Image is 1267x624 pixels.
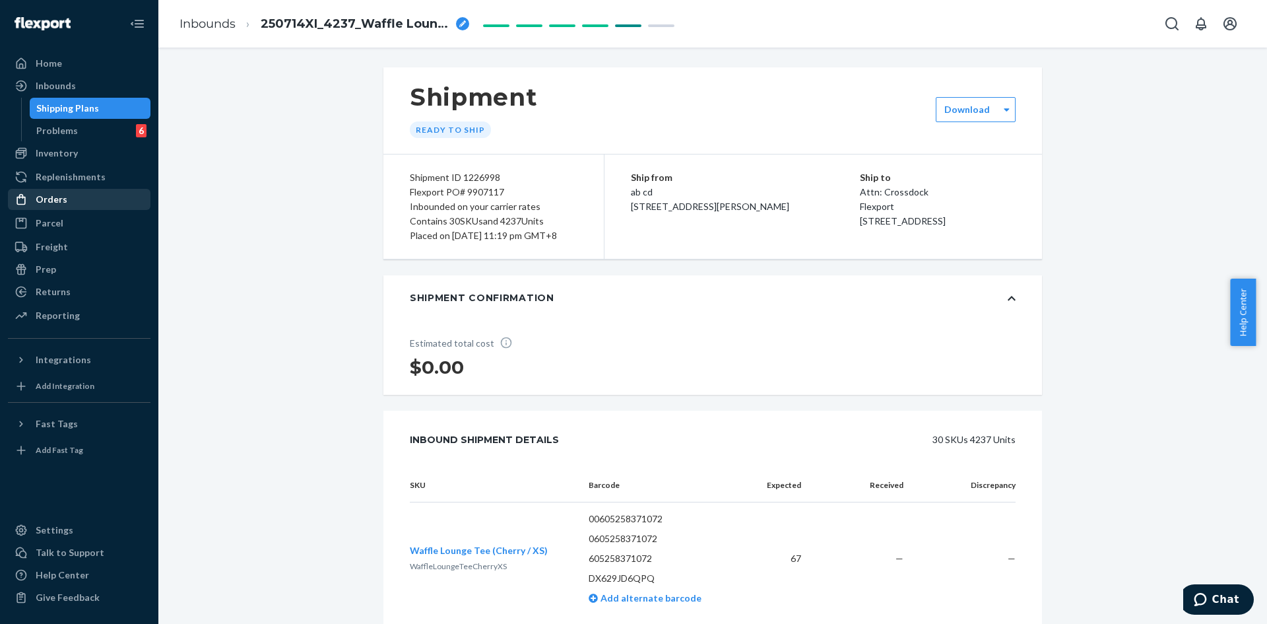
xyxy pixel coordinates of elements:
a: Shipping Plans [30,98,151,119]
th: SKU [410,469,578,503]
div: Parcel [36,217,63,230]
a: Inbounds [179,17,236,31]
div: 30 SKUs 4237 Units [589,427,1016,453]
div: Freight [36,240,68,254]
span: Add alternate barcode [598,592,701,604]
div: Add Fast Tag [36,444,83,456]
th: Received [812,469,913,503]
a: Inventory [8,143,150,164]
p: DX629JD6QPQ [589,572,736,585]
button: Waffle Lounge Tee (Cherry / XS) [410,544,548,557]
a: Add alternate barcode [589,592,701,604]
h1: Shipment [410,83,537,111]
button: Close Navigation [124,11,150,37]
div: Fast Tags [36,417,78,431]
div: Orders [36,193,67,206]
p: 605258371072 [589,552,736,565]
div: Home [36,57,62,70]
a: Problems6 [30,120,151,141]
img: Flexport logo [15,17,71,30]
span: WaffleLoungeTeeCherryXS [410,561,507,571]
span: [STREET_ADDRESS] [860,215,946,226]
a: Home [8,53,150,74]
div: Ready to ship [410,121,491,138]
a: Settings [8,520,150,541]
button: Integrations [8,349,150,370]
div: Flexport PO# 9907117 [410,185,577,199]
div: Shipment Confirmation [410,291,554,304]
a: Returns [8,281,150,302]
a: Inbounds [8,75,150,96]
div: Shipping Plans [36,102,99,115]
div: Talk to Support [36,546,104,559]
button: Fast Tags [8,413,150,434]
div: Give Feedback [36,591,100,604]
td: 67 [746,503,812,615]
p: Ship from [631,170,860,185]
span: — [1008,553,1016,564]
div: Returns [36,285,71,298]
a: Add Integration [8,376,150,397]
div: Help Center [36,569,89,582]
div: Inbounded on your carrier rates [410,199,577,214]
p: Flexport [860,199,1016,214]
div: Inbound Shipment Details [410,427,559,453]
h1: $0.00 [410,355,522,379]
p: Attn: Crossdock [860,185,1016,199]
div: Reporting [36,309,80,322]
button: Give Feedback [8,587,150,608]
a: Add Fast Tag [8,440,150,461]
a: Help Center [8,565,150,586]
div: Placed on [DATE] 11:19 pm GMT+8 [410,228,577,243]
th: Discrepancy [914,469,1016,503]
button: Help Center [1230,279,1256,346]
div: Settings [36,524,73,537]
div: 6 [136,124,146,137]
a: Freight [8,236,150,258]
div: Inventory [36,147,78,160]
a: Parcel [8,213,150,234]
span: 250714XI_4237_Waffle Lounge Tee - XS-3X Cherry XS-3X Cherry Blossom 2X-3X Powder Blue XS-3X Sage ... [261,16,451,33]
span: — [895,553,903,564]
button: Open notifications [1188,11,1214,37]
button: Open Search Box [1159,11,1185,37]
button: Open account menu [1217,11,1243,37]
a: Orders [8,189,150,210]
div: Shipment ID 1226998 [410,170,577,185]
span: Waffle Lounge Tee (Cherry / XS) [410,545,548,556]
ol: breadcrumbs [169,5,480,44]
div: Prep [36,263,56,276]
a: Reporting [8,305,150,326]
a: Prep [8,259,150,280]
div: Integrations [36,353,91,366]
div: Replenishments [36,170,106,184]
a: Replenishments [8,166,150,188]
p: 00605258371072 [589,512,736,526]
p: Estimated total cost [410,336,522,350]
p: Ship to [860,170,1016,185]
button: Talk to Support [8,542,150,563]
th: Expected [746,469,812,503]
iframe: Opens a widget where you can chat to one of our agents [1183,584,1254,617]
div: Contains 30 SKUs and 4237 Units [410,214,577,228]
div: Add Integration [36,380,94,392]
div: Inbounds [36,79,76,92]
th: Barcode [578,469,746,503]
div: Problems [36,124,78,137]
p: 0605258371072 [589,532,736,545]
label: Download [944,103,990,116]
span: ab cd [STREET_ADDRESS][PERSON_NAME] [631,186,789,212]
